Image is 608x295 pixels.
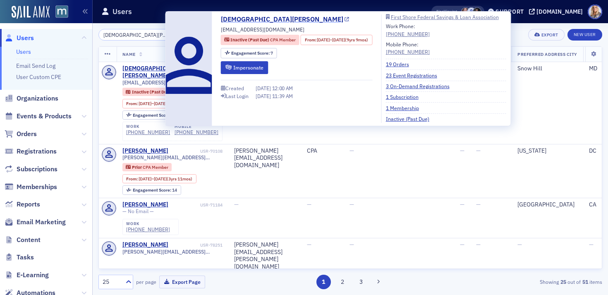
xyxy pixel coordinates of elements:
[221,14,349,24] a: [DEMOGRAPHIC_DATA][PERSON_NAME]
[17,271,49,280] span: E-Learning
[317,37,330,43] span: [DATE]
[386,30,430,38] div: [PHONE_NUMBER]
[436,9,444,14] div: Also
[126,124,170,129] div: work
[5,147,57,156] a: Registrations
[122,154,223,161] span: [PERSON_NAME][EMAIL_ADDRESS][DOMAIN_NAME]
[175,129,218,135] a: [PHONE_NUMBER]
[17,200,40,209] span: Reports
[473,7,481,16] span: Lauren McDonough
[589,241,594,248] span: —
[349,147,354,154] span: —
[349,201,354,208] span: —
[529,9,586,14] button: [DOMAIN_NAME]
[221,35,299,45] div: Inactive (Past Due): Inactive (Past Due): CPA Member
[55,5,68,18] img: SailAMX
[139,101,151,106] span: [DATE]
[139,176,151,182] span: [DATE]
[460,241,464,248] span: —
[122,201,168,209] a: [PERSON_NAME]
[122,163,172,171] div: Prior: Prior: CPA Member
[517,51,577,57] span: Preferred Address City
[17,34,34,43] span: Users
[588,5,602,19] span: Profile
[467,7,476,16] span: Justin Chase
[126,89,197,95] a: Inactive (Past Due) CPA Member
[16,48,31,55] a: Users
[122,88,201,96] div: Inactive (Past Due): Inactive (Past Due): CPA Member
[122,241,168,249] div: [PERSON_NAME]
[386,115,436,122] a: Inactive (Past Due)
[234,241,295,270] div: [PERSON_NAME][EMAIL_ADDRESS][PERSON_NAME][DOMAIN_NAME]
[17,218,66,227] span: Email Marketing
[476,147,481,154] span: —
[122,185,181,194] div: Engagement Score: 14
[460,201,464,208] span: —
[476,201,481,208] span: —
[132,89,172,95] span: Inactive (Past Due)
[16,73,61,81] a: User Custom CPE
[460,147,464,154] span: —
[122,208,154,214] span: — No Email —
[113,7,132,17] h1: Users
[122,147,168,155] a: [PERSON_NAME]
[386,104,425,112] a: 1 Membership
[231,51,273,55] div: 7
[226,94,249,98] div: Last Login
[536,8,583,15] div: [DOMAIN_NAME]
[5,34,34,43] a: Users
[12,6,50,19] img: SailAMX
[234,147,295,169] div: [PERSON_NAME][EMAIL_ADDRESS][DOMAIN_NAME]
[528,29,564,41] button: Export
[175,124,218,129] div: mobile
[307,147,338,155] div: CPA
[256,93,272,99] span: [DATE]
[98,29,177,41] input: Search…
[5,112,72,121] a: Events & Products
[133,112,172,118] span: Engagement Score :
[391,15,499,19] div: First Shore Federal Savings & Loan Association
[133,113,175,118] div: 7
[126,176,139,182] span: From :
[301,35,372,45] div: From: 2015-11-23 00:00:00
[170,202,223,208] div: USR-71184
[50,5,68,19] a: View Homepage
[5,253,34,262] a: Tasks
[139,176,192,182] div: – (3yrs 11mos)
[225,86,244,91] div: Created
[221,61,268,74] button: Impersonate
[461,7,470,16] span: Natalie Antonakas
[126,221,170,226] div: work
[5,94,58,103] a: Organizations
[386,60,415,68] a: 19 Orders
[122,65,199,79] a: [DEMOGRAPHIC_DATA][PERSON_NAME]
[221,48,277,58] div: Engagement Score: 7
[386,72,443,79] a: 23 Event Registrations
[221,26,304,33] span: [EMAIL_ADDRESS][DOMAIN_NAME]
[317,37,368,43] div: – (9yrs 9mos)
[5,271,49,280] a: E-Learning
[170,242,223,248] div: USR-78251
[495,8,524,15] div: Support
[159,276,205,288] button: Export Page
[17,147,57,156] span: Registrations
[256,85,272,91] span: [DATE]
[231,50,270,56] span: Engagement Score :
[386,14,506,19] a: First Shore Federal Savings & Loan Association
[581,278,589,285] strong: 51
[17,94,58,103] span: Organizations
[349,241,354,248] span: —
[440,278,602,285] div: Showing out of items
[436,9,457,14] span: Viewing
[136,278,156,285] label: per page
[517,147,577,155] div: [US_STATE]
[103,278,121,286] div: 25
[386,48,430,55] a: [PHONE_NUMBER]
[154,101,167,106] span: [DATE]
[122,99,194,108] div: From: 2015-11-23 00:00:00
[139,101,190,106] div: – (9yrs 9mos)
[17,235,41,245] span: Content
